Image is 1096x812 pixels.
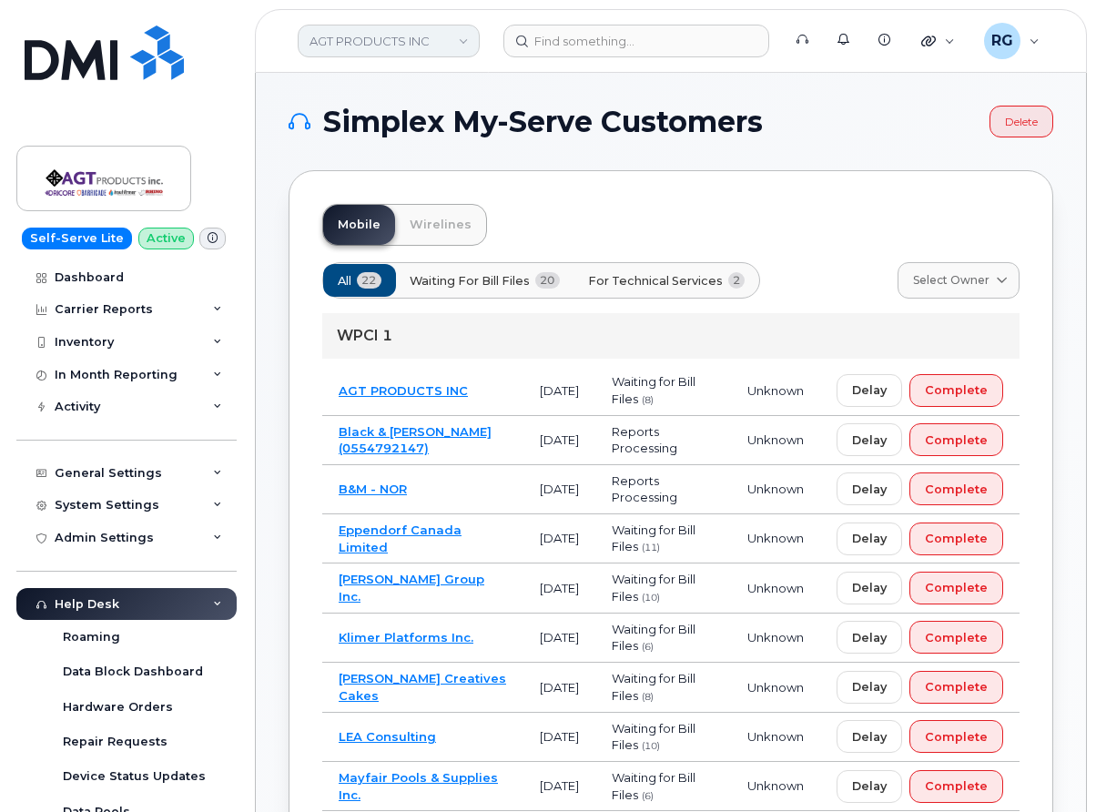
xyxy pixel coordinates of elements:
span: Complete [925,431,988,449]
span: Delay [852,530,887,547]
span: Unknown [747,729,804,744]
span: Waiting for Bill Files [410,272,530,289]
span: Unknown [747,482,804,496]
button: Delay [837,720,902,753]
span: Complete [925,629,988,646]
span: Delay [852,777,887,795]
button: Complete [909,671,1003,704]
span: Waiting for Bill Files [612,523,695,554]
td: [DATE] [523,713,595,762]
span: Delay [852,579,887,596]
span: (6) [642,790,654,802]
td: [DATE] [523,465,595,514]
button: Complete [909,572,1003,604]
button: Complete [909,523,1003,555]
td: [DATE] [523,663,595,712]
span: Unknown [747,630,804,645]
a: [PERSON_NAME] Group Inc. [339,572,484,604]
span: Waiting for Bill Files [612,671,695,703]
span: Waiting for Bill Files [612,770,695,802]
td: [DATE] [523,514,595,563]
span: Waiting for Bill Files [612,374,695,406]
a: Wirelines [395,205,486,245]
button: Delay [837,621,902,654]
span: Unknown [747,778,804,793]
span: Delay [852,728,887,746]
a: Mobile [323,205,395,245]
span: Unknown [747,383,804,398]
button: Complete [909,374,1003,407]
span: Simplex My-Serve Customers [323,108,763,136]
td: [DATE] [523,762,595,811]
span: Delay [852,381,887,399]
button: Delay [837,770,902,803]
span: Select Owner [913,272,989,289]
button: Complete [909,770,1003,803]
span: Delay [852,481,887,498]
span: (6) [642,641,654,653]
span: Complete [925,579,988,596]
a: Eppendorf Canada Limited [339,523,462,554]
span: For Technical Services [588,272,723,289]
button: Delay [837,423,902,456]
span: Reports Processing [612,424,677,456]
a: AGT PRODUCTS INC [339,383,468,398]
a: Delete [989,106,1053,137]
a: [PERSON_NAME] Creatives Cakes [339,671,506,703]
span: Waiting for Bill Files [612,721,695,753]
span: Complete [925,777,988,795]
span: 20 [535,272,560,289]
a: Select Owner [898,262,1020,299]
span: 2 [728,272,746,289]
span: Delay [852,431,887,449]
button: Delay [837,472,902,505]
span: Waiting for Bill Files [612,572,695,604]
a: Mayfair Pools & Supplies Inc. [339,770,498,802]
span: (10) [642,740,660,752]
span: Complete [925,381,988,399]
button: Delay [837,671,902,704]
button: Delay [837,523,902,555]
button: Complete [909,423,1003,456]
a: Klimer Platforms Inc. [339,630,473,645]
span: Complete [925,481,988,498]
span: Unknown [747,531,804,545]
button: Complete [909,621,1003,654]
button: Delay [837,374,902,407]
button: Complete [909,472,1003,505]
span: Delay [852,629,887,646]
span: (8) [642,691,654,703]
a: LEA Consulting [339,729,436,744]
span: Unknown [747,432,804,447]
div: WPCI 1 [322,313,1020,359]
td: [DATE] [523,563,595,613]
span: Unknown [747,581,804,595]
span: Unknown [747,680,804,695]
span: Complete [925,678,988,695]
a: B&M - NOR [339,482,407,496]
span: Waiting for Bill Files [612,622,695,654]
span: (8) [642,394,654,406]
span: Complete [925,530,988,547]
span: Delay [852,678,887,695]
span: (11) [642,542,660,553]
td: [DATE] [523,366,595,415]
td: [DATE] [523,416,595,465]
a: Black & [PERSON_NAME] (0554792147) [339,424,492,456]
button: Complete [909,720,1003,753]
span: Reports Processing [612,473,677,505]
td: [DATE] [523,614,595,663]
span: (10) [642,592,660,604]
button: Delay [837,572,902,604]
span: Complete [925,728,988,746]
